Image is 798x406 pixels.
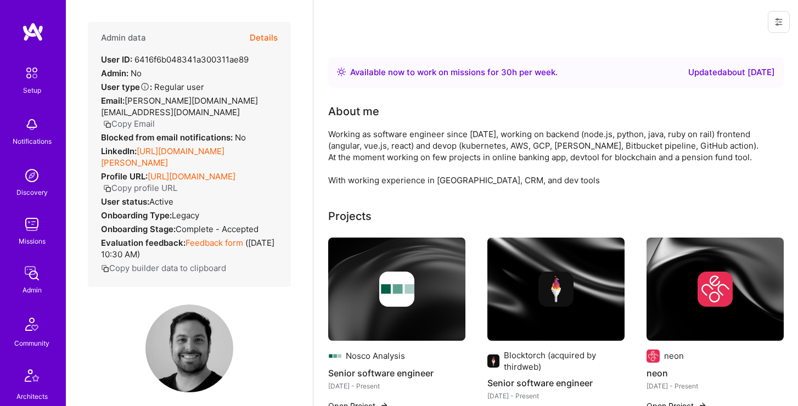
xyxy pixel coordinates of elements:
[101,196,149,207] strong: User status:
[328,103,379,120] div: About me
[101,33,146,43] h4: Admin data
[16,187,48,198] div: Discovery
[698,272,733,307] img: Company logo
[101,132,246,143] div: No
[101,262,226,274] button: Copy builder data to clipboard
[21,114,43,136] img: bell
[14,337,49,349] div: Community
[487,238,625,341] img: cover
[176,224,258,234] span: Complete - Accepted
[103,118,155,129] button: Copy Email
[21,165,43,187] img: discovery
[22,22,44,42] img: logo
[20,61,43,84] img: setup
[103,184,111,193] i: icon Copy
[19,235,46,247] div: Missions
[23,84,41,96] div: Setup
[250,22,278,54] button: Details
[647,380,784,392] div: [DATE] - Present
[328,128,767,186] div: Working as software engineer since [DATE], working on backend (node.js, python, java, ruby on rai...
[172,210,199,221] span: legacy
[103,120,111,128] i: icon Copy
[328,238,465,341] img: cover
[101,81,204,93] div: Regular user
[504,349,625,373] div: Blocktorch (acquired by thirdweb)
[328,380,465,392] div: [DATE] - Present
[101,82,152,92] strong: User type :
[487,390,625,402] div: [DATE] - Present
[487,376,625,390] h4: Senior software engineer
[145,304,233,392] img: User Avatar
[101,238,186,248] strong: Evaluation feedback:
[101,171,148,182] strong: Profile URL:
[379,272,414,307] img: Company logo
[101,95,258,117] span: [PERSON_NAME][DOMAIN_NAME][EMAIL_ADDRESS][DOMAIN_NAME]
[101,224,176,234] strong: Onboarding Stage:
[101,237,278,260] div: ( [DATE] 10:30 AM )
[101,264,109,273] i: icon Copy
[101,54,249,65] div: 6416f6b048341a300311ae89
[13,136,52,147] div: Notifications
[101,67,142,79] div: No
[103,182,177,194] button: Copy profile URL
[101,210,172,221] strong: Onboarding Type:
[16,391,48,402] div: Architects
[101,54,132,65] strong: User ID:
[501,67,512,77] span: 30
[664,350,684,362] div: neon
[21,262,43,284] img: admin teamwork
[346,350,405,362] div: Nosco Analysis
[140,82,150,92] i: Help
[101,95,125,106] strong: Email:
[19,364,45,391] img: Architects
[647,349,660,363] img: Company logo
[350,66,558,79] div: Available now to work on missions for h per week .
[148,171,235,182] a: [URL][DOMAIN_NAME]
[21,213,43,235] img: teamwork
[647,366,784,380] h4: neon
[328,366,465,380] h4: Senior software engineer
[688,66,775,79] div: Updated about [DATE]
[328,349,341,363] img: Company logo
[19,311,45,337] img: Community
[23,284,42,296] div: Admin
[101,146,224,168] a: [URL][DOMAIN_NAME][PERSON_NAME]
[337,67,346,76] img: Availability
[647,238,784,341] img: cover
[487,354,499,368] img: Company logo
[149,196,173,207] span: Active
[101,68,128,78] strong: Admin:
[186,238,243,248] a: Feedback form
[328,208,372,224] div: Projects
[538,272,574,307] img: Company logo
[101,146,137,156] strong: LinkedIn:
[101,132,235,143] strong: Blocked from email notifications:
